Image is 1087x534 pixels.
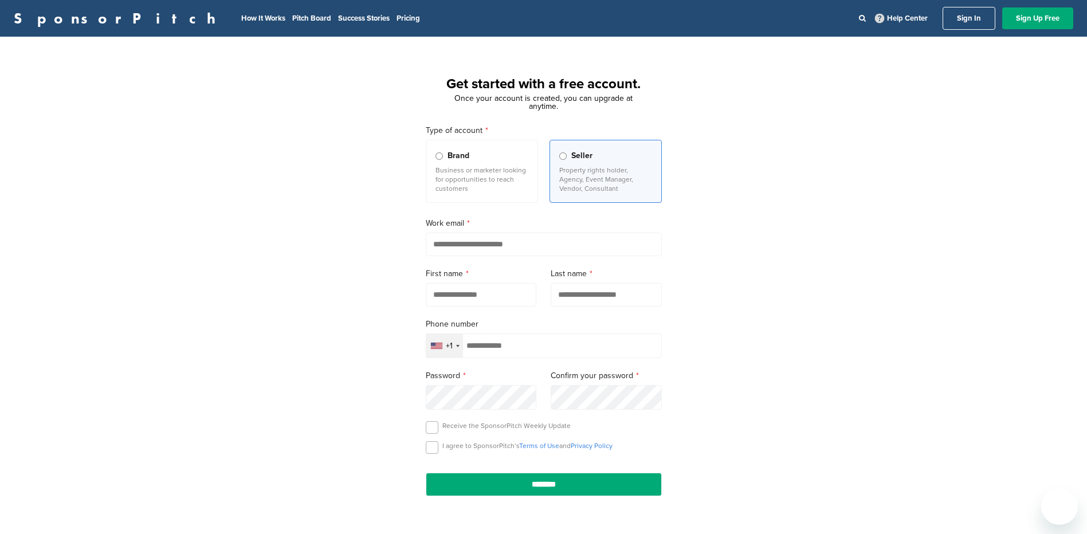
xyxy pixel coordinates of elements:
[397,14,420,23] a: Pricing
[519,442,559,450] a: Terms of Use
[426,217,662,230] label: Work email
[551,268,662,280] label: Last name
[571,442,613,450] a: Privacy Policy
[426,124,662,137] label: Type of account
[426,318,662,331] label: Phone number
[571,150,592,162] span: Seller
[873,11,930,25] a: Help Center
[448,150,469,162] span: Brand
[442,441,613,450] p: I agree to SponsorPitch’s and
[435,166,528,193] p: Business or marketer looking for opportunities to reach customers
[426,334,463,358] div: Selected country
[292,14,331,23] a: Pitch Board
[338,14,390,23] a: Success Stories
[241,14,285,23] a: How It Works
[412,74,676,95] h1: Get started with a free account.
[435,152,443,160] input: Brand Business or marketer looking for opportunities to reach customers
[426,268,537,280] label: First name
[454,93,633,111] span: Once your account is created, you can upgrade at anytime.
[446,342,453,350] div: +1
[1041,488,1078,525] iframe: Button to launch messaging window
[442,421,571,430] p: Receive the SponsorPitch Weekly Update
[559,152,567,160] input: Seller Property rights holder, Agency, Event Manager, Vendor, Consultant
[943,7,995,30] a: Sign In
[551,370,662,382] label: Confirm your password
[1002,7,1073,29] a: Sign Up Free
[426,370,537,382] label: Password
[559,166,652,193] p: Property rights holder, Agency, Event Manager, Vendor, Consultant
[14,11,223,26] a: SponsorPitch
